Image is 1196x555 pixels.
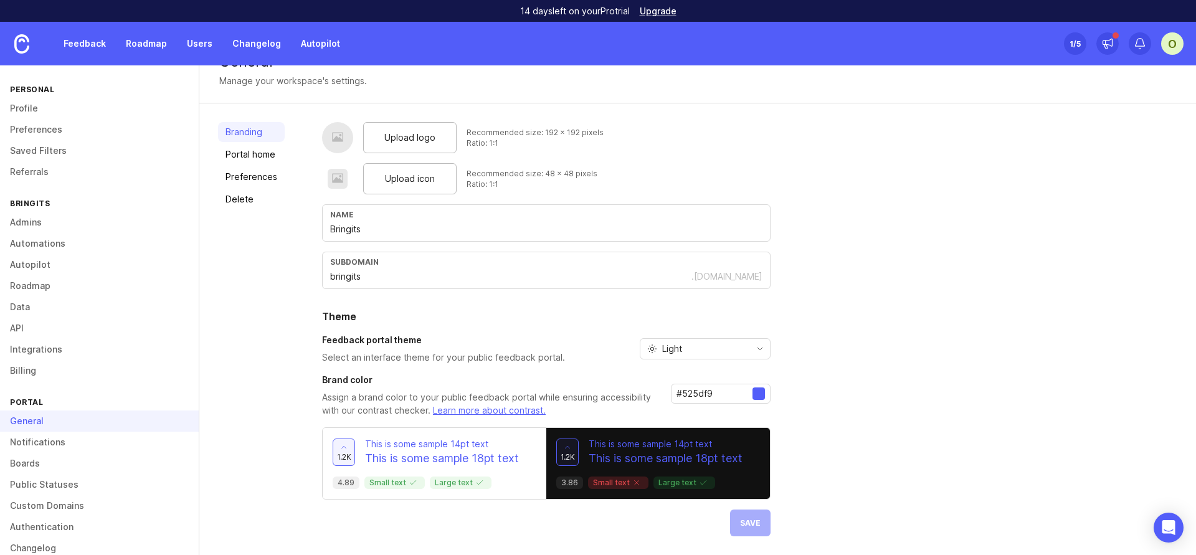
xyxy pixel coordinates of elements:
svg: prefix icon Sun [647,344,657,354]
span: 1.2k [561,452,575,462]
div: Recommended size: 48 x 48 pixels [467,168,597,179]
a: Roadmap [118,32,174,55]
a: Learn more about contrast. [433,405,546,415]
p: Small text [593,478,643,488]
div: Recommended size: 192 x 192 pixels [467,127,604,138]
a: Users [179,32,220,55]
p: Assign a brand color to your public feedback portal while ensuring accessibility with our contras... [322,391,661,417]
a: Branding [218,122,285,142]
div: Open Intercom Messenger [1154,513,1184,543]
h3: Brand color [322,374,661,386]
div: .[DOMAIN_NAME] [691,270,762,283]
div: Ratio: 1:1 [467,179,597,189]
a: Delete [218,189,285,209]
p: Select an interface theme for your public feedback portal. [322,351,565,364]
div: toggle menu [640,338,771,359]
p: Small text [369,478,420,488]
a: Autopilot [293,32,348,55]
svg: toggle icon [750,344,770,354]
div: 1 /5 [1070,35,1081,52]
p: 4.89 [338,478,354,488]
p: 3.86 [561,478,578,488]
div: Ratio: 1:1 [467,138,604,148]
a: Feedback [56,32,113,55]
input: Subdomain [330,270,691,283]
span: 1.2k [337,452,351,462]
a: Preferences [218,167,285,187]
div: General [219,54,1176,69]
p: This is some sample 14pt text [589,438,743,450]
div: Manage your workspace's settings. [219,74,367,88]
a: Portal home [218,145,285,164]
a: Upgrade [640,7,676,16]
h3: Feedback portal theme [322,334,565,346]
h2: Theme [322,309,771,324]
p: Large text [435,478,486,488]
p: 14 days left on your Pro trial [520,5,630,17]
p: This is some sample 14pt text [365,438,519,450]
button: 1.2k [556,439,579,466]
img: Canny Home [14,34,29,54]
button: 1/5 [1064,32,1086,55]
button: 1.2k [333,439,355,466]
span: Upload icon [385,172,435,186]
a: Changelog [225,32,288,55]
p: This is some sample 18pt text [365,450,519,467]
p: Large text [658,478,710,488]
div: Name [330,210,762,219]
button: O [1161,32,1184,55]
div: subdomain [330,257,762,267]
span: Light [662,342,682,356]
p: This is some sample 18pt text [589,450,743,467]
span: Upload logo [384,131,435,145]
